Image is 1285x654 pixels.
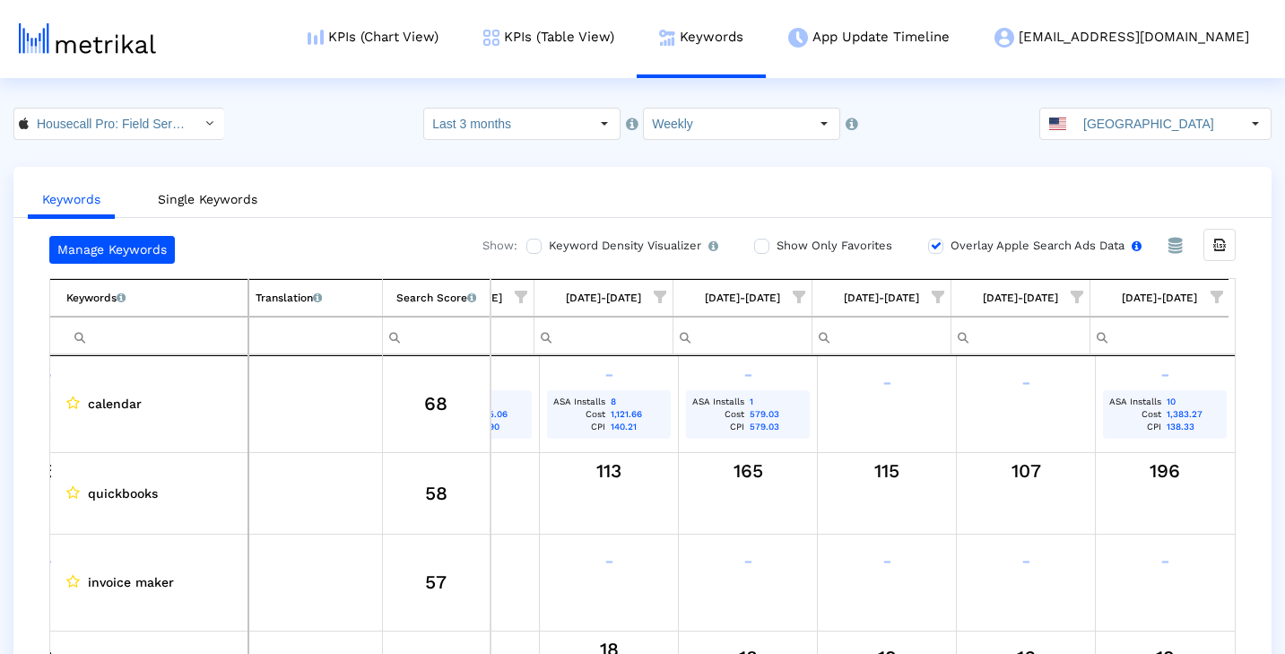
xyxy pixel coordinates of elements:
img: metrical-logo-light.png [19,23,156,54]
td: Cost [550,408,608,421]
td: Column Search Score [383,280,491,318]
input: Filter cell [383,321,490,351]
img: kpi-chart-menu-icon.png [308,30,324,45]
span: Show filter options for column '09/07/25-09/13/25' [1211,291,1223,303]
td: Filter cell [248,317,383,354]
span: Show filter options for column '08/03/25-08/09/25' [515,291,527,303]
td: 140.21 [608,421,667,433]
div: 9/13/25 [1102,362,1229,386]
div: 8/30/25 [824,459,950,483]
div: 68 [389,392,483,415]
td: Filter cell [673,317,812,354]
td: Filter cell [1090,317,1229,354]
div: [DATE]-[DATE] [983,286,1058,310]
div: Search Score [396,286,476,310]
div: [DATE]-[DATE] [1122,286,1197,310]
div: 8/16/25 [546,549,672,572]
span: calendar [88,392,142,415]
td: Cost [1106,408,1164,421]
a: Single Keywords [143,183,272,216]
td: 1,383.27 [1164,408,1224,421]
div: [DATE]-[DATE] [566,286,641,310]
td: 10 [1164,396,1224,408]
input: Filter cell [534,321,673,351]
div: [DATE]-[DATE] [844,286,919,310]
div: 58 [389,482,483,505]
td: 1 [747,396,806,408]
td: Filter cell [951,317,1090,354]
div: 8/16/25 [546,459,672,483]
div: Select [194,109,224,139]
td: ASA Installs [689,396,747,408]
td: Filter cell [534,317,673,354]
span: Show filter options for column '08/10/25-08/16/25' [654,291,666,303]
div: Show: [465,236,517,264]
td: Column 08/10/25-08/16/25 [534,280,673,318]
label: Keyword Density Visualizer [544,236,718,256]
span: Show filter options for column '08/17/25-08/23/25' [793,291,805,303]
td: Column Keyword [51,280,248,318]
div: 9/6/25 [963,371,1089,394]
div: Select [589,109,620,139]
td: CPI [689,421,747,433]
td: 183.90 [469,421,528,433]
td: Column 08/17/25-08/23/25 [673,280,812,318]
img: app-update-menu-icon.png [788,28,808,48]
img: my-account-menu-icon.png [994,28,1014,48]
div: 57 [389,571,483,594]
td: Column 09/07/25-09/13/25 [1090,280,1229,318]
div: Translation [256,286,322,310]
div: [DATE]-[DATE] [705,286,780,310]
td: Filter cell [812,317,951,354]
td: 9 [469,396,528,408]
div: 8/23/25 [685,549,811,572]
td: Column Translation [248,280,383,318]
td: Column 08/31/25-09/06/25 [951,280,1090,318]
td: Column 08/24/25-08/30/25 [812,280,951,318]
div: 9/13/25 [1102,549,1229,572]
td: 579.03 [747,421,806,433]
span: quickbooks [88,482,158,505]
span: Show filter options for column '08/24/25-08/30/25' [932,291,944,303]
div: 9/6/25 [963,459,1089,483]
a: Keywords [28,183,115,219]
input: Filter cell [951,321,1090,351]
td: CPI [1106,421,1164,433]
label: Show Only Favorites [772,236,892,256]
div: Keywords [66,286,126,310]
input: Filter cell [673,321,812,351]
span: Show filter options for column '08/31/25-09/06/25' [1071,291,1083,303]
input: Filter cell [249,321,383,351]
div: 8/23/25 [685,362,811,386]
img: kpi-table-menu-icon.png [483,30,499,46]
div: 8/30/25 [824,371,950,394]
input: Filter cell [1090,321,1229,351]
td: Cost [689,408,747,421]
div: 8/16/25 [546,362,672,386]
div: 8/23/25 [685,459,811,483]
div: 8/30/25 [824,549,950,572]
td: ASA Installs [550,396,608,408]
span: invoice maker [88,571,174,594]
td: CPI [550,421,608,433]
td: Filter cell [51,317,248,354]
td: ASA Installs [1106,396,1164,408]
td: 1,121.66 [608,408,667,421]
td: 579.03 [747,408,806,421]
div: 9/13/25 [1102,459,1229,483]
input: Filter cell [812,321,951,351]
a: Manage Keywords [49,236,175,264]
div: Select [809,109,839,139]
td: 1,655.06 [469,408,528,421]
div: Select [1240,109,1271,139]
img: keywords.png [659,30,675,46]
td: 138.33 [1164,421,1224,433]
div: 9/6/25 [963,549,1089,572]
label: Overlay Apple Search Ads Data [946,236,1142,256]
div: Export all data [1203,229,1236,261]
td: Filter cell [383,317,491,354]
input: Filter cell [66,321,247,351]
td: 8 [608,396,667,408]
